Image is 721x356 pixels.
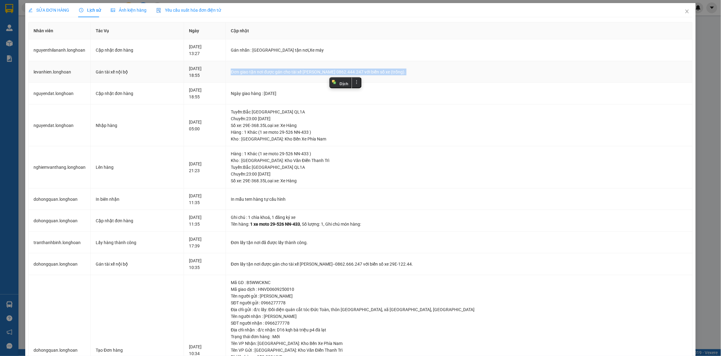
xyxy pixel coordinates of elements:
div: Gán tài xế nội bộ [96,261,179,267]
span: 1 [321,222,323,227]
td: nguyenthilananh.longhoan [29,39,91,61]
span: Yêu cầu xuất hóa đơn điện tử [156,8,221,13]
div: Lên hàng [96,164,179,171]
div: Kho : [GEOGRAPHIC_DATA]: Kho Văn Điển Thanh Trì [231,157,687,164]
div: Gán nhãn : [GEOGRAPHIC_DATA] tận nơi,Xe máy [231,47,687,53]
div: [DATE] 21:23 [189,160,221,174]
div: Cập nhật đơn hàng [96,217,179,224]
div: Trạng thái đơn hàng : Mới [231,333,687,340]
th: Nhân viên [29,22,91,39]
td: dohongquan.longhoan [29,210,91,232]
div: Tạo Đơn hàng [96,347,179,354]
div: Lấy hàng thành công [96,239,179,246]
div: Tên hàng: , Số lượng: , Ghi chú món hàng: [231,221,687,227]
div: Địa chỉ nhận : đ/c nhận: D16 kqh bà triệu p4 đà lạt [231,326,687,333]
div: [DATE] 18:55 [189,65,221,79]
div: Cập nhật đơn hàng [96,90,179,97]
td: nguyendat.longhoan [29,105,91,147]
div: Địa chỉ gửi : đ/c lấy: Đối diện quán cắt tóc Đức Toàn, thôn [GEOGRAPHIC_DATA], xã [GEOGRAPHIC_DAT... [231,306,687,313]
div: Đơn lấy tận nơi được gán cho tài xế [PERSON_NAME]--0862.666.247 với biển số xe 29E-122.44. [231,261,687,267]
div: Đơn lấy tận nơi đã được lấy thành công. [231,239,687,246]
div: Cập nhật đơn hàng [96,47,179,53]
td: dohongquan.longhoan [29,253,91,275]
div: Tuyến : Bắc [GEOGRAPHIC_DATA] QL1A Chuyến: 23:00 [DATE] Số xe: 29E-368.35 Loại xe: Xe Hàng [231,109,687,129]
div: [DATE] 18:55 [189,87,221,100]
span: close [685,9,690,14]
td: nguyendat.longhoan [29,83,91,105]
span: Ảnh kiện hàng [111,8,146,13]
div: In biên nhận [96,196,179,203]
div: Nhập hàng [96,122,179,129]
th: Cập nhật [226,22,693,39]
div: Tên VP Gửi : [GEOGRAPHIC_DATA]: Kho Văn Điển Thanh Trì [231,347,687,354]
td: nghiemvanthang.longhoan [29,146,91,188]
td: tranthanhbinh.longhoan [29,232,91,254]
div: Tuyến : Bắc [GEOGRAPHIC_DATA] QL1A Chuyến: 23:00 [DATE] Số xe: 29E-368.35 Loại xe: Xe Hàng [231,164,687,184]
div: [DATE] 11:35 [189,214,221,227]
div: [DATE] 17:39 [189,236,221,249]
div: In mẫu tem hàng tự cấu hình [231,196,687,203]
td: dohongquan.longhoan [29,188,91,210]
div: SĐT người nhận : 0966277778 [231,320,687,326]
span: 1 xe moto 29-526 NN-433 [250,222,300,227]
div: Tên VP Nhận: [GEOGRAPHIC_DATA]: Kho Bến Xe Phía Nam [231,340,687,347]
span: clock-circle [79,8,83,12]
div: [DATE] 11:35 [189,192,221,206]
span: edit [28,8,33,12]
div: Đơn giao tận nơi được gán cho tài xế [PERSON_NAME] 0862.444.247 với biển số xe (trống). [231,69,687,75]
div: [DATE] 10:35 [189,257,221,271]
td: levanhien.longhoan [29,61,91,83]
div: SĐT người gửi : 0966277778 [231,299,687,306]
th: Ngày [184,22,226,39]
div: Ghi chú : 1 chìa khoá, 1 đăng ký xe [231,214,687,221]
div: Tên người nhận : [PERSON_NAME] [231,313,687,320]
span: SỬA ĐƠN HÀNG [28,8,69,13]
button: Close [679,3,696,20]
div: Ngày giao hàng : [DATE] [231,90,687,97]
div: Mã GD : B5WWCKNC [231,279,687,286]
div: [DATE] 13:27 [189,43,221,57]
img: icon [156,8,161,13]
span: picture [111,8,115,12]
div: Tên người gửi : [PERSON_NAME] [231,293,687,299]
th: Tác Vụ [91,22,184,39]
span: Lịch sử [79,8,101,13]
div: Kho : [GEOGRAPHIC_DATA]: Kho Bến Xe Phía Nam [231,136,687,142]
div: Mã giao dịch : HNVD0609250010 [231,286,687,293]
div: Gán tài xế nội bộ [96,69,179,75]
div: [DATE] 05:00 [189,119,221,132]
div: Hàng : 1 Khác (1 xe moto 29-526 NN-433 ) [231,129,687,136]
div: Hàng : 1 Khác (1 xe moto 29-526 NN-433 ) [231,150,687,157]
